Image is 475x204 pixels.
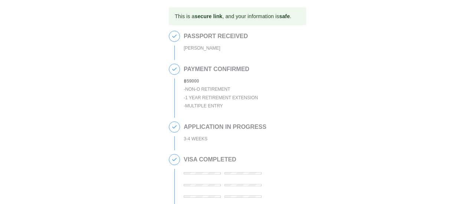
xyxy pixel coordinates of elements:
span: 4 [169,154,180,165]
b: secure link [194,13,222,19]
div: - 1 Year Retirement Extension [184,94,258,102]
b: safe [279,13,290,19]
span: 3 [169,122,180,132]
h2: APPLICATION IN PROGRESS [184,124,266,130]
h2: VISA COMPLETED [184,156,302,163]
div: 3-4 WEEKS [184,135,266,143]
span: 1 [169,31,180,41]
span: 2 [169,64,180,74]
div: - NON-O Retirement [184,85,258,94]
b: ฿ 59000 [184,78,199,84]
div: [PERSON_NAME] [184,44,248,53]
h2: PAYMENT CONFIRMED [184,66,258,73]
div: This is a , and your information is . [175,10,291,23]
h2: PASSPORT RECEIVED [184,33,248,40]
div: - Multiple entry [184,102,258,110]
